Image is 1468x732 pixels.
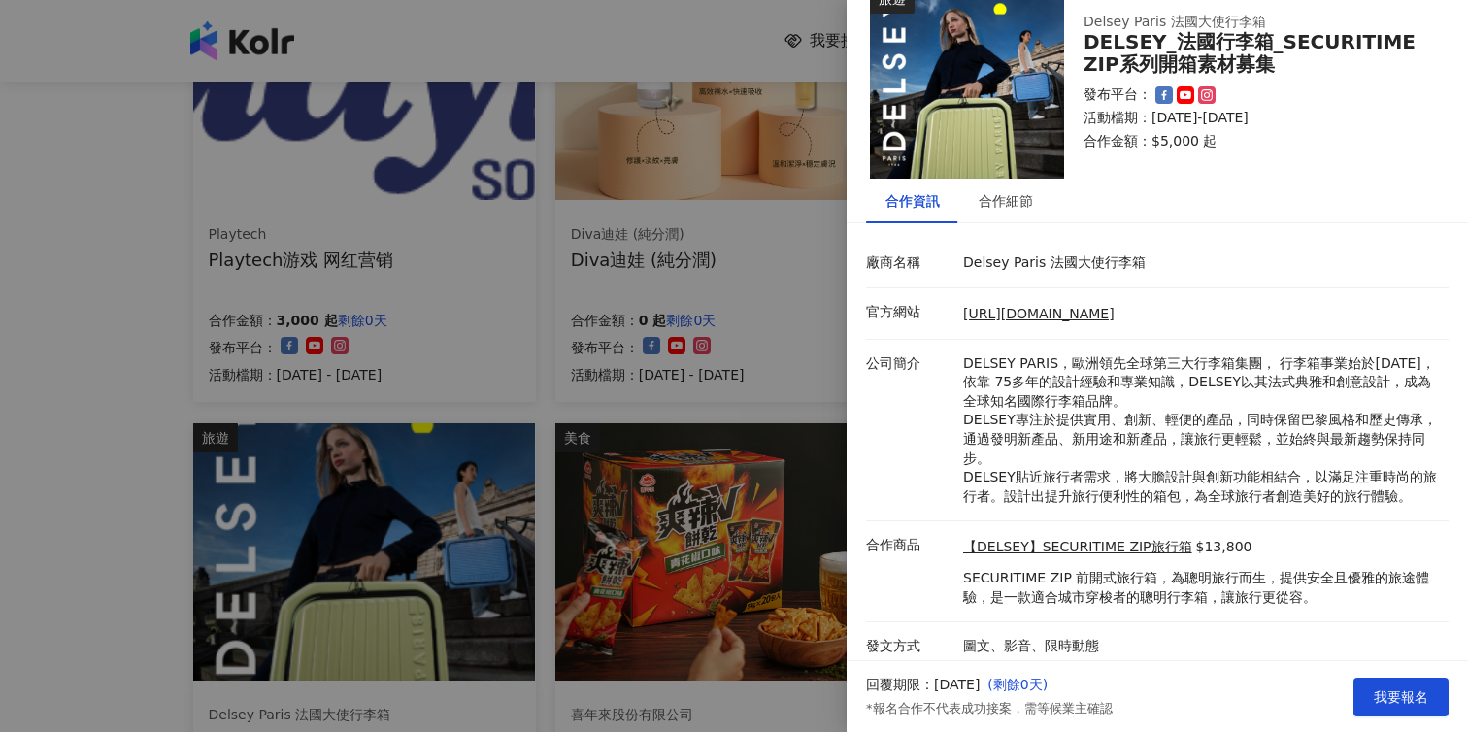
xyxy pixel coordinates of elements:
[963,637,1439,656] p: 圖文、影音、限時動態
[963,253,1439,273] p: Delsey Paris 法國大使行李箱
[963,569,1439,607] p: SECURITIME ZIP 前開式旅行箱，為聰明旅行而生，提供安全且優雅的旅途體驗，是一款適合城市穿梭者的聰明行李箱，讓旅行更從容。
[963,538,1192,557] a: 【DELSEY】SECURITIME ZIP旅行箱
[866,253,953,273] p: 廠商名稱
[866,354,953,374] p: 公司簡介
[1084,109,1425,128] p: 活動檔期：[DATE]-[DATE]
[1084,85,1151,105] p: 發布平台：
[1084,132,1425,151] p: 合作金額： $5,000 起
[866,536,953,555] p: 合作商品
[866,700,1113,717] p: *報名合作不代表成功接案，需等候業主確認
[979,190,1033,212] div: 合作細節
[963,354,1439,507] p: DELSEY PARIS，歐洲領先全球第三大行李箱集團， 行李箱事業始於[DATE]，依靠 75多年的設計經驗和專業知識，DELSEY以其法式典雅和創意設計，成為全球知名國際行李箱品牌。 DEL...
[1084,31,1425,76] div: DELSEY_法國行李箱_SECURITIME ZIP系列開箱素材募集
[866,303,953,322] p: 官方網站
[1353,678,1449,716] button: 我要報名
[987,676,1112,695] p: ( 剩餘0天 )
[866,676,980,695] p: 回覆期限：[DATE]
[885,190,940,212] div: 合作資訊
[866,637,953,656] p: 發文方式
[1084,13,1394,32] div: Delsey Paris 法國大使行李箱
[963,306,1115,321] a: [URL][DOMAIN_NAME]
[1374,689,1428,705] span: 我要報名
[1196,538,1252,557] p: $13,800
